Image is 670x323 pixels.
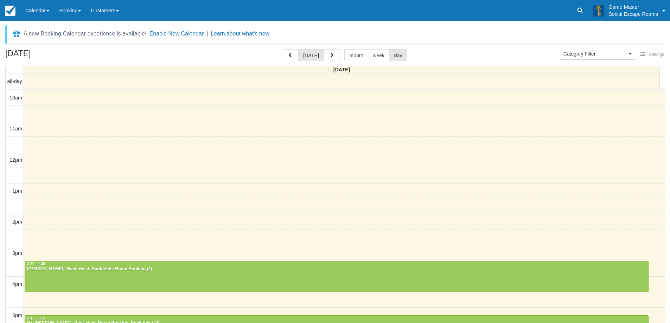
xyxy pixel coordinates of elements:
span: 2pm [12,219,22,225]
span: 1pm [12,188,22,194]
h2: [DATE] [5,49,94,62]
span: [DATE] [333,67,350,72]
div: A new Booking Calendar experience is available! [24,30,147,38]
span: all-day [7,78,22,84]
a: Learn about what's new [211,31,269,37]
span: 10am [9,95,22,101]
img: checkfront-main-nav-mini-logo.png [5,6,15,16]
span: | [206,31,208,37]
button: [DATE] [298,49,324,61]
span: Category Filter [563,50,627,57]
span: 4pm [12,281,22,287]
button: week [368,49,390,61]
button: Settings [636,50,668,60]
span: 3pm [12,250,22,256]
span: 5pm [12,312,22,318]
button: Category Filter [559,48,636,60]
p: Social Escape Rooms [608,11,658,18]
span: Settings [649,52,664,57]
button: month [344,49,368,61]
button: Enable New Calendar [149,30,204,37]
span: 11am [9,126,22,131]
p: Game Master [608,4,658,11]
span: 5:15 - 6:15 [27,316,45,320]
div: [PERSON_NAME] - Bank Heist, Bank Heist Room Booking (2) [27,266,646,272]
img: A3 [593,5,604,16]
span: 12pm [9,157,22,163]
span: 3:30 - 4:30 [27,262,45,266]
button: day [389,49,407,61]
a: 3:30 - 4:30[PERSON_NAME] - Bank Heist, Bank Heist Room Booking (2) [25,261,649,292]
